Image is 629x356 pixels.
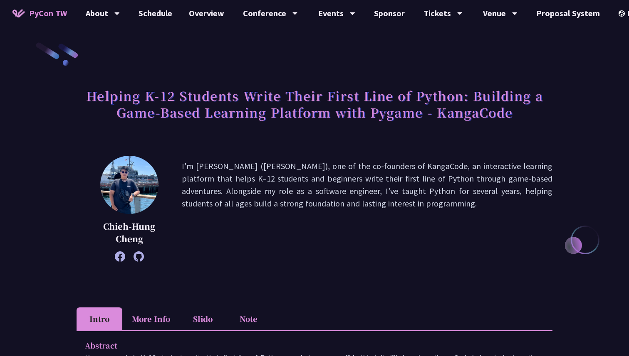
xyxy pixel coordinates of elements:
[29,7,67,20] span: PyCon TW
[4,3,75,24] a: PyCon TW
[77,307,122,330] li: Intro
[122,307,180,330] li: More Info
[100,156,158,214] img: Chieh-Hung Cheng
[77,83,552,125] h1: Helping K-12 Students Write Their First Line of Python: Building a Game-Based Learning Platform w...
[182,160,552,258] p: I'm [PERSON_NAME] ([PERSON_NAME]), one of the co-founders of KangaCode, an interactive learning p...
[85,339,527,351] p: Abstract
[225,307,271,330] li: Note
[180,307,225,330] li: Slido
[12,9,25,17] img: Home icon of PyCon TW 2025
[97,220,161,245] p: Chieh-Hung Cheng
[619,10,627,17] img: Locale Icon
